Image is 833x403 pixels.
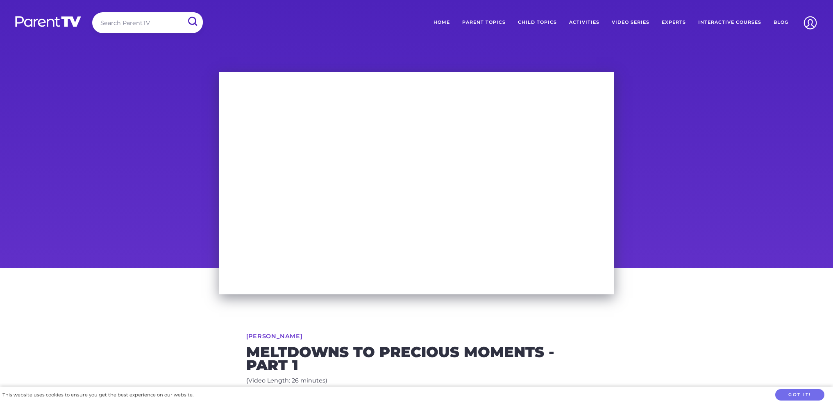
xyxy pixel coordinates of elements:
[246,346,587,371] h2: Meltdowns to precious moments - Part 1
[427,12,456,33] a: Home
[692,12,767,33] a: Interactive Courses
[512,12,563,33] a: Child Topics
[92,12,203,33] input: Search ParentTV
[182,12,203,31] input: Submit
[775,389,824,401] button: Got it!
[2,391,193,399] div: This website uses cookies to ensure you get the best experience on our website.
[606,12,656,33] a: Video Series
[14,16,82,27] img: parenttv-logo-white.4c85aaf.svg
[563,12,606,33] a: Activities
[246,376,587,386] p: (Video Length: 26 minutes)
[656,12,692,33] a: Experts
[800,12,821,33] img: Account
[246,333,303,339] a: [PERSON_NAME]
[456,12,512,33] a: Parent Topics
[767,12,794,33] a: Blog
